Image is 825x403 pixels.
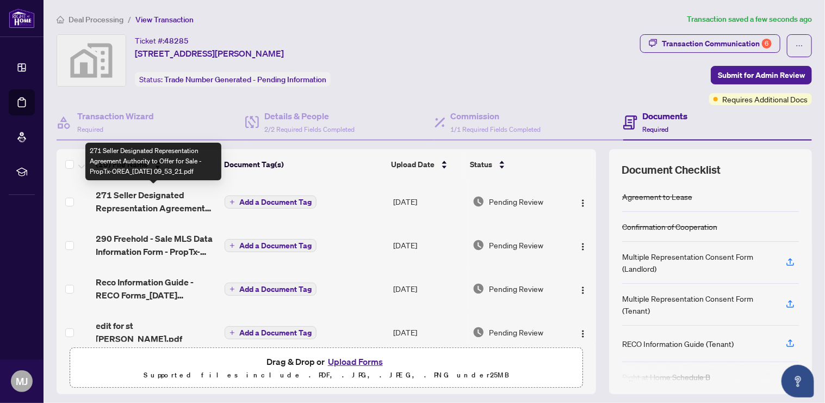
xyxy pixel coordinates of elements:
span: Add a Document Tag [239,285,312,293]
h4: Transaction Wizard [77,109,154,123]
th: Status [466,149,565,180]
td: [DATE] [389,310,468,354]
span: plus [229,286,235,292]
span: Deal Processing [69,15,123,25]
div: RECO Information Guide (Tenant) [622,338,734,350]
span: 48285 [164,36,189,46]
span: 2/2 Required Fields Completed [264,125,355,133]
img: Logo [579,329,587,338]
img: svg%3e [57,35,126,86]
div: Agreement to Lease [622,191,692,203]
th: Upload Date [387,149,466,180]
img: Document Status [473,196,485,207]
span: ellipsis [796,42,803,50]
button: Add a Document Tag [225,239,317,253]
span: Submit for Admin Review [718,66,805,84]
div: Transaction Communication [662,35,772,52]
span: 271 Seller Designated Representation Agreement Authority to Offer for Sale - PropTx-OREA_[DATE] 0... [96,188,216,215]
h4: Commission [451,109,541,123]
span: Add a Document Tag [239,329,312,337]
button: Add a Document Tag [225,239,317,252]
h4: Documents [643,109,688,123]
span: [STREET_ADDRESS][PERSON_NAME] [135,47,284,60]
article: Transaction saved a few seconds ago [687,13,812,26]
span: Reco Information Guide - RECO Forms_[DATE] 10_53_38.pdf [96,276,216,302]
img: Document Status [473,283,485,295]
span: View Transaction [135,15,194,25]
th: Document Tag(s) [220,149,387,180]
div: Ticket #: [135,34,189,47]
span: Drag & Drop orUpload FormsSupported files include .PDF, .JPG, .JPEG, .PNG under25MB [70,348,582,388]
span: Trade Number Generated - Pending Information [164,75,326,84]
img: Logo [579,286,587,295]
td: [DATE] [389,223,468,267]
span: Upload Date [391,158,435,170]
span: Pending Review [489,283,543,295]
td: [DATE] [389,180,468,223]
span: Required [77,125,103,133]
div: 6 [762,39,772,48]
button: Open asap [781,365,814,398]
div: Multiple Representation Consent Form (Tenant) [622,292,773,316]
span: Add a Document Tag [239,242,312,249]
span: 1/1 Required Fields Completed [451,125,541,133]
button: Add a Document Tag [225,326,317,339]
button: Add a Document Tag [225,326,317,340]
img: Document Status [473,239,485,251]
div: Status: [135,72,331,87]
span: Required [643,125,669,133]
span: Document Checklist [622,162,721,178]
div: Confirmation of Cooperation [622,221,717,233]
button: Logo [574,236,592,254]
img: Logo [579,199,587,207]
span: MJ [16,374,28,389]
span: 290 Freehold - Sale MLS Data Information Form - PropTx-OREA_[DATE] 11_58_40.pdf [96,232,216,258]
button: Logo [574,280,592,297]
span: plus [229,199,235,205]
button: Add a Document Tag [225,195,317,209]
span: plus [229,330,235,335]
span: Status [470,158,492,170]
button: Add a Document Tag [225,283,317,296]
img: logo [9,8,35,28]
button: Transaction Communication6 [640,34,780,53]
div: 271 Seller Designated Representation Agreement Authority to Offer for Sale - PropTx-OREA_[DATE] 0... [85,143,221,180]
h4: Details & People [264,109,355,123]
img: Document Status [473,326,485,338]
span: edit for st [PERSON_NAME].pdf [96,319,216,345]
span: Pending Review [489,326,543,338]
span: Drag & Drop or [266,355,386,369]
span: Add a Document Tag [239,198,312,206]
button: Add a Document Tag [225,282,317,296]
p: Supported files include .PDF, .JPG, .JPEG, .PNG under 25 MB [77,369,576,382]
span: home [57,16,64,23]
div: Multiple Representation Consent Form (Landlord) [622,251,773,274]
span: Requires Additional Docs [722,93,808,105]
li: / [128,13,131,26]
span: plus [229,243,235,248]
button: Logo [574,193,592,210]
td: [DATE] [389,267,468,310]
button: Upload Forms [325,355,386,369]
button: Submit for Admin Review [711,66,812,84]
span: Pending Review [489,239,543,251]
span: Pending Review [489,196,543,207]
button: Add a Document Tag [225,196,317,209]
img: Logo [579,242,587,251]
button: Logo [574,323,592,341]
